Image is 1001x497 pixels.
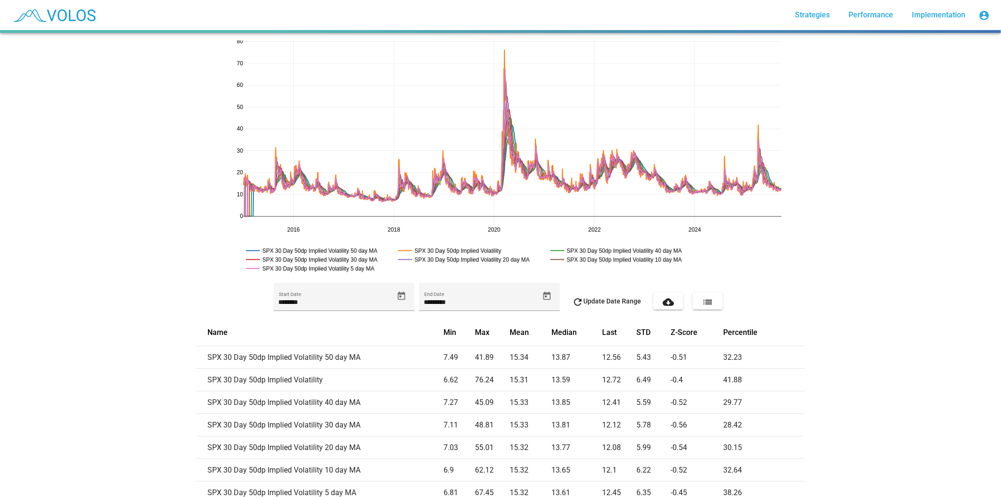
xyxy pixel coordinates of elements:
button: Update Date Range [565,293,649,310]
td: SPX 30 Day 50dp Implied Volatility 30 day MA [197,414,443,436]
td: 7.27 [443,391,475,414]
a: Implementation [904,7,973,23]
td: 15.31 [510,369,551,391]
td: 32.64 [724,459,805,481]
td: 45.09 [475,391,510,414]
td: 6.22 [637,459,671,481]
td: -0.51 [671,346,724,369]
td: 15.33 [510,391,551,414]
td: 62.12 [475,459,510,481]
mat-icon: list [702,296,713,308]
button: Change sorting for min [443,328,456,337]
span: Performance [848,10,893,19]
td: -0.54 [671,436,724,459]
button: Open calendar [393,288,410,304]
td: 5.43 [637,346,671,369]
td: 12.08 [602,436,637,459]
a: Strategies [787,7,837,23]
td: 7.11 [443,414,475,436]
td: -0.56 [671,414,724,436]
td: 13.77 [551,436,602,459]
td: -0.4 [671,369,724,391]
a: Performance [841,7,901,23]
button: Change sorting for mean [510,328,529,337]
td: 7.03 [443,436,475,459]
td: 5.78 [637,414,671,436]
td: 15.33 [510,414,551,436]
img: blue_transparent.png [8,3,100,27]
td: 12.56 [602,346,637,369]
td: 13.87 [551,346,602,369]
td: 41.89 [475,346,510,369]
mat-icon: cloud_download [663,296,674,308]
span: Strategies [795,10,830,19]
td: 28.42 [724,414,805,436]
td: 76.24 [475,369,510,391]
button: Open calendar [539,288,555,304]
td: 6.62 [443,369,475,391]
td: 12.72 [602,369,637,391]
td: SPX 30 Day 50dp Implied Volatility 40 day MA [197,391,443,414]
button: Change sorting for max [475,328,489,337]
td: 6.49 [637,369,671,391]
span: Implementation [912,10,965,19]
td: 5.99 [637,436,671,459]
td: 7.49 [443,346,475,369]
td: SPX 30 Day 50dp Implied Volatility 10 day MA [197,459,443,481]
td: 48.81 [475,414,510,436]
td: 15.32 [510,436,551,459]
td: 13.81 [551,414,602,436]
button: Change sorting for percentile [724,328,758,337]
td: 12.41 [602,391,637,414]
td: 41.88 [724,369,805,391]
td: 6.9 [443,459,475,481]
button: Change sorting for median [551,328,577,337]
span: Update Date Range [572,297,641,305]
td: 12.1 [602,459,637,481]
td: 30.15 [724,436,805,459]
td: 29.77 [724,391,805,414]
td: 15.34 [510,346,551,369]
mat-icon: account_circle [978,10,990,21]
td: 12.12 [602,414,637,436]
td: 13.65 [551,459,602,481]
td: 15.32 [510,459,551,481]
td: 13.85 [551,391,602,414]
td: SPX 30 Day 50dp Implied Volatility 50 day MA [197,346,443,369]
td: SPX 30 Day 50dp Implied Volatility [197,369,443,391]
td: 32.23 [724,346,805,369]
td: 55.01 [475,436,510,459]
button: Change sorting for name [208,328,228,337]
mat-icon: refresh [572,296,583,308]
td: -0.52 [671,391,724,414]
button: Change sorting for z_score [671,328,697,337]
td: 5.59 [637,391,671,414]
button: Change sorting for last [602,328,617,337]
td: SPX 30 Day 50dp Implied Volatility 20 day MA [197,436,443,459]
td: -0.52 [671,459,724,481]
button: Change sorting for std [637,328,651,337]
td: 13.59 [551,369,602,391]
